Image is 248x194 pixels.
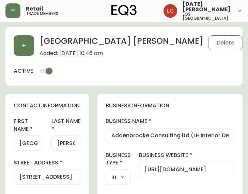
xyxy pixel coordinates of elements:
span: [DATE][PERSON_NAME] [183,1,232,12]
input: https://www.designshop.com [145,166,229,173]
label: street address [14,159,81,166]
span: Retail [26,6,43,12]
h2: [GEOGRAPHIC_DATA] [PERSON_NAME] [40,35,203,50]
span: Delete [217,39,234,47]
h4: active [14,67,33,75]
label: business type [106,152,131,167]
h5: trade members [26,12,58,16]
h5: eq3 [GEOGRAPHIC_DATA] [183,12,232,20]
img: 2638f148bab13be18035375ceda1d187 [164,4,177,18]
label: first name [14,118,43,133]
h4: business information [106,102,234,109]
button: Delete [208,35,243,50]
img: logo [111,5,137,16]
label: business name [106,118,234,125]
h4: contact information [14,102,81,109]
label: last name [51,118,81,133]
span: Added: [DATE] 10:46 am [40,50,203,56]
label: business website [139,152,234,159]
